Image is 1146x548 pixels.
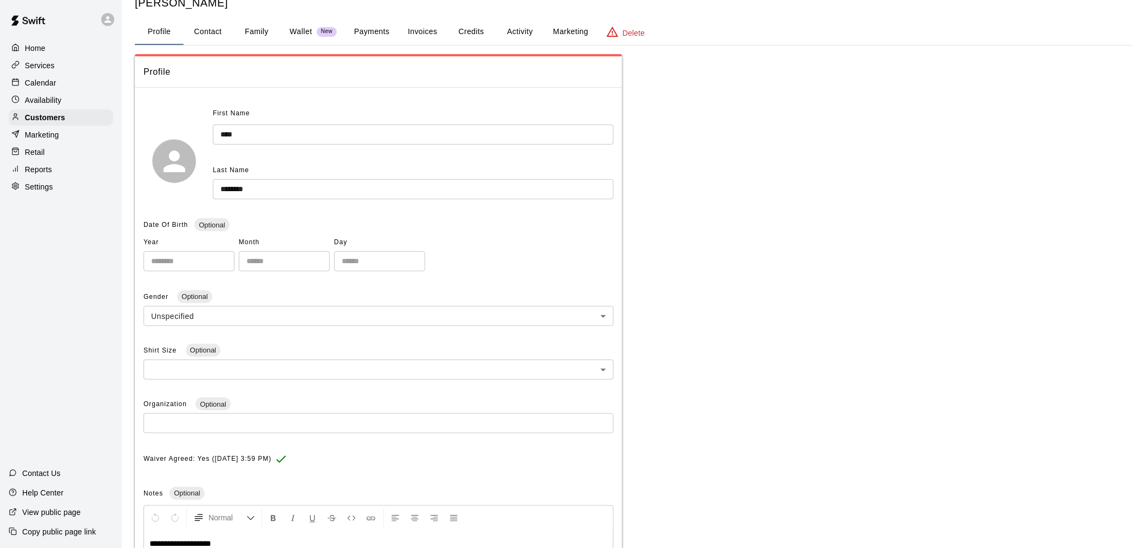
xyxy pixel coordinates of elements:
span: Year [144,234,235,251]
a: Availability [9,92,113,108]
p: Delete [623,28,645,38]
a: Customers [9,109,113,126]
span: Last Name [213,166,249,174]
span: Notes [144,490,163,497]
div: Unspecified [144,306,614,326]
span: Date Of Birth [144,221,188,229]
p: Copy public page link [22,526,96,537]
span: First Name [213,105,250,122]
button: Format Underline [303,508,322,527]
a: Marketing [9,127,113,143]
p: Wallet [290,26,312,37]
button: Right Align [425,508,444,527]
button: Format Italics [284,508,302,527]
a: Home [9,40,113,56]
p: Marketing [25,129,59,140]
a: Reports [9,161,113,178]
p: Settings [25,181,53,192]
p: View public page [22,507,81,518]
button: Format Strikethrough [323,508,341,527]
button: Formatting Options [189,508,259,527]
button: Marketing [544,19,597,45]
button: Insert Link [362,508,380,527]
p: Help Center [22,487,63,498]
div: basic tabs example [135,19,1133,45]
p: Retail [25,147,45,158]
span: Gender [144,293,171,301]
button: Family [232,19,281,45]
button: Profile [135,19,184,45]
a: Settings [9,179,113,195]
span: Optional [186,346,220,354]
p: Customers [25,112,65,123]
button: Center Align [406,508,424,527]
p: Services [25,60,55,71]
button: Invoices [398,19,447,45]
p: Contact Us [22,468,61,479]
button: Format Bold [264,508,283,527]
span: Shirt Size [144,347,179,354]
p: Calendar [25,77,56,88]
span: Optional [194,221,229,229]
span: New [317,28,337,35]
button: Activity [496,19,544,45]
span: Waiver Agreed: Yes ([DATE] 3:59 PM) [144,451,271,468]
a: Calendar [9,75,113,91]
a: Services [9,57,113,74]
span: Month [239,234,330,251]
button: Insert Code [342,508,361,527]
button: Left Align [386,508,405,527]
span: Optional [196,400,230,408]
span: Normal [209,512,246,523]
span: Organization [144,400,189,408]
span: Optional [170,489,204,497]
p: Reports [25,164,52,175]
span: Day [334,234,425,251]
button: Undo [146,508,165,527]
span: Optional [177,292,212,301]
span: Profile [144,65,614,79]
button: Redo [166,508,184,527]
a: Retail [9,144,113,160]
p: Home [25,43,45,54]
button: Credits [447,19,496,45]
button: Payments [346,19,398,45]
button: Contact [184,19,232,45]
p: Availability [25,95,62,106]
button: Justify Align [445,508,463,527]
